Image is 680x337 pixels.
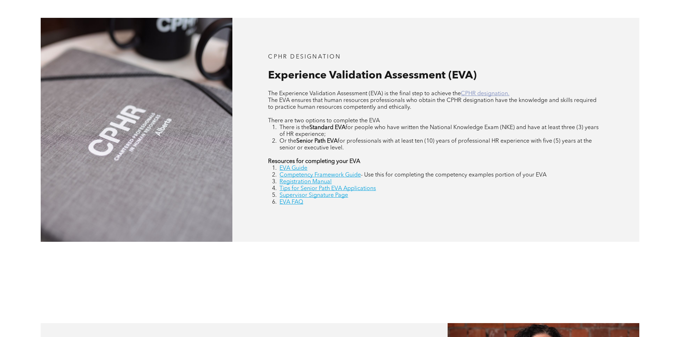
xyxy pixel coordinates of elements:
[279,179,332,185] a: Registration Manual
[268,91,461,97] span: The Experience Validation Assessment (EVA) is the final step to achieve the
[279,138,592,151] span: for professionals with at least ten (10) years of professional HR experience with five (5) years ...
[279,193,348,198] a: Supervisor Signature Page
[279,165,307,171] a: EVA Guide
[268,54,341,60] span: CPHR DESIGNATION
[309,125,346,131] strong: Standard EVA
[296,138,338,144] strong: Senior Path EVA
[268,159,360,164] strong: Resources for completing your EVA
[279,199,303,205] a: EVA FAQ
[268,118,380,124] span: There are two options to complete the EVA
[279,125,309,131] span: There is the
[279,138,296,144] span: Or the
[279,172,361,178] a: Competency Framework Guide
[268,98,596,110] span: The EVA ensures that human resources professionals who obtain the CPHR designation have the knowl...
[279,125,599,137] span: for people who have written the National Knowledge Exam (NKE) and have at least three (3) years o...
[268,70,477,81] span: Experience Validation Assessment (EVA)
[461,91,509,97] a: CPHR designation.
[361,172,546,178] span: - Use this for completing the competency examples portion of your EVA
[279,186,376,192] a: Tips for Senior Path EVA Applications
